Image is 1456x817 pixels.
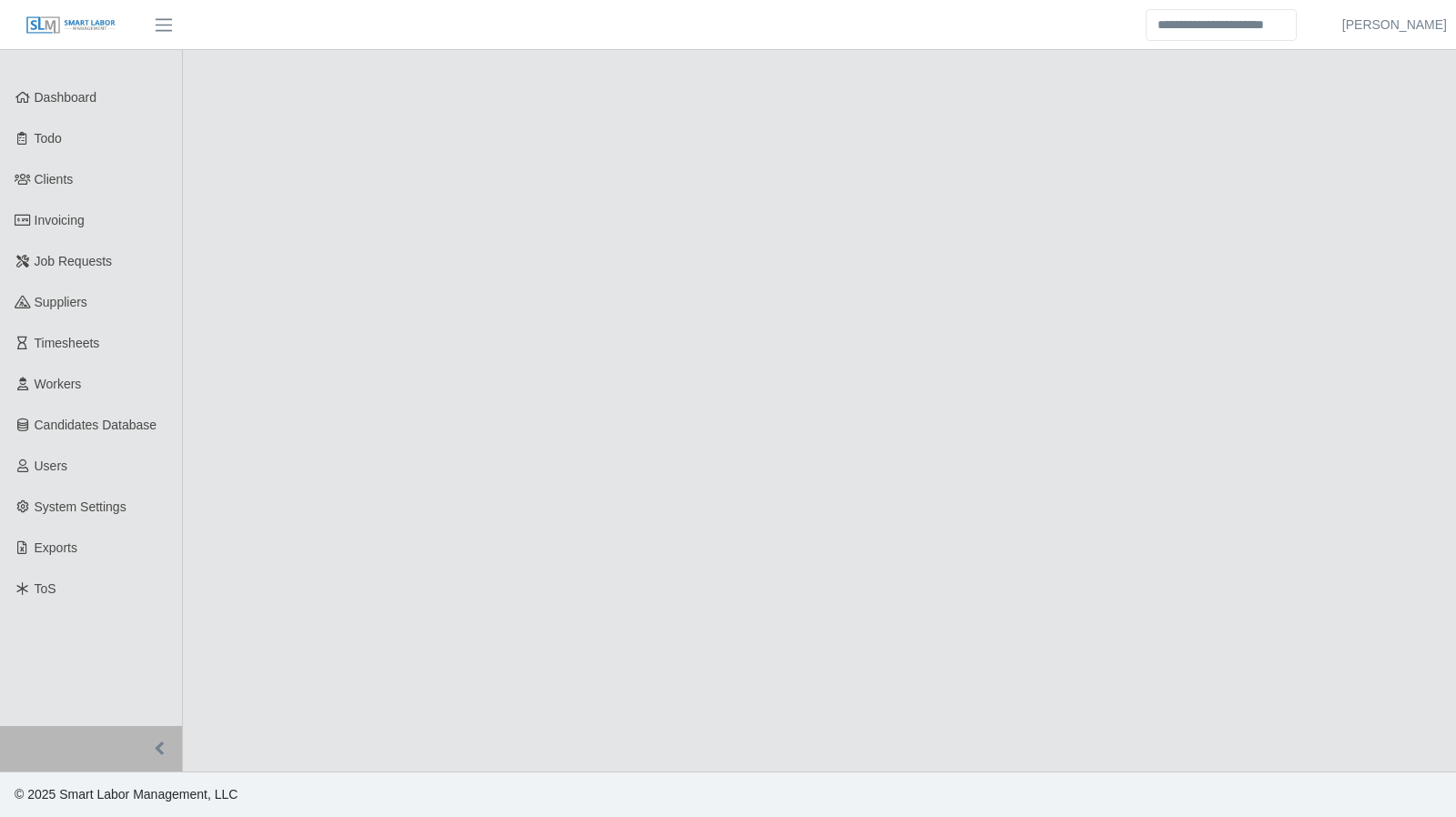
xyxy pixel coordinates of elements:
[35,540,77,555] span: Exports
[35,295,87,309] span: Suppliers
[1342,15,1447,35] a: [PERSON_NAME]
[35,581,56,596] span: ToS
[35,172,74,187] span: Clients
[25,15,116,35] img: SLM Logo
[35,499,126,514] span: System Settings
[1146,9,1297,41] input: Search
[15,787,238,802] span: © 2025 Smart Labor Management, LLC
[35,90,97,105] span: Dashboard
[35,336,100,350] span: Timesheets
[35,377,82,391] span: Workers
[35,459,68,473] span: Users
[35,131,62,146] span: Todo
[35,213,85,227] span: Invoicing
[35,418,157,432] span: Candidates Database
[35,254,113,268] span: Job Requests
